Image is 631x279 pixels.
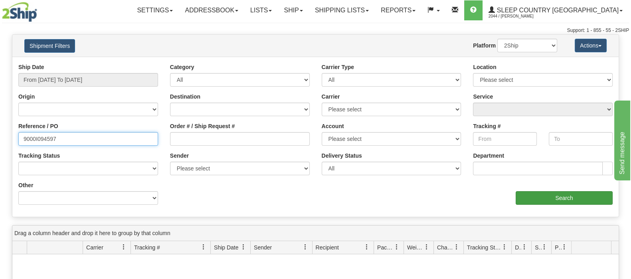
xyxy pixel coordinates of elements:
[170,93,200,101] label: Destination
[377,243,394,251] span: Packages
[278,0,309,20] a: Ship
[2,27,629,34] div: Support: 1 - 855 - 55 - 2SHIP
[437,243,454,251] span: Charge
[575,39,607,52] button: Actions
[518,240,531,254] a: Delivery Status filter column settings
[86,243,103,251] span: Carrier
[390,240,404,254] a: Packages filter column settings
[483,0,629,20] a: Sleep Country [GEOGRAPHIC_DATA] 2044 / [PERSON_NAME]
[322,122,344,130] label: Account
[555,243,562,251] span: Pickup Status
[515,243,522,251] span: Delivery Status
[549,132,613,146] input: To
[538,240,551,254] a: Shipment Issues filter column settings
[322,93,340,101] label: Carrier
[117,240,131,254] a: Carrier filter column settings
[473,132,537,146] input: From
[24,39,75,53] button: Shipment Filters
[498,240,511,254] a: Tracking Status filter column settings
[18,181,33,189] label: Other
[407,243,424,251] span: Weight
[360,240,374,254] a: Recipient filter column settings
[450,240,463,254] a: Charge filter column settings
[170,122,235,130] label: Order # / Ship Request #
[309,0,375,20] a: Shipping lists
[197,240,210,254] a: Tracking # filter column settings
[134,243,160,251] span: Tracking #
[473,42,496,49] label: Platform
[420,240,433,254] a: Weight filter column settings
[473,152,504,160] label: Department
[237,240,250,254] a: Ship Date filter column settings
[473,122,500,130] label: Tracking #
[558,240,571,254] a: Pickup Status filter column settings
[131,0,179,20] a: Settings
[473,93,493,101] label: Service
[322,152,362,160] label: Delivery Status
[6,5,74,14] div: Send message
[375,0,421,20] a: Reports
[254,243,272,251] span: Sender
[489,12,548,20] span: 2044 / [PERSON_NAME]
[18,152,60,160] label: Tracking Status
[170,63,194,71] label: Category
[495,7,619,14] span: Sleep Country [GEOGRAPHIC_DATA]
[316,243,339,251] span: Recipient
[12,226,619,241] div: grid grouping header
[244,0,278,20] a: Lists
[322,63,354,71] label: Carrier Type
[2,2,37,22] img: logo2044.jpg
[18,122,58,130] label: Reference / PO
[613,99,630,180] iframe: chat widget
[299,240,312,254] a: Sender filter column settings
[18,63,44,71] label: Ship Date
[18,93,35,101] label: Origin
[535,243,542,251] span: Shipment Issues
[516,191,613,205] input: Search
[179,0,244,20] a: Addressbook
[214,243,238,251] span: Ship Date
[170,152,189,160] label: Sender
[473,63,496,71] label: Location
[467,243,502,251] span: Tracking Status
